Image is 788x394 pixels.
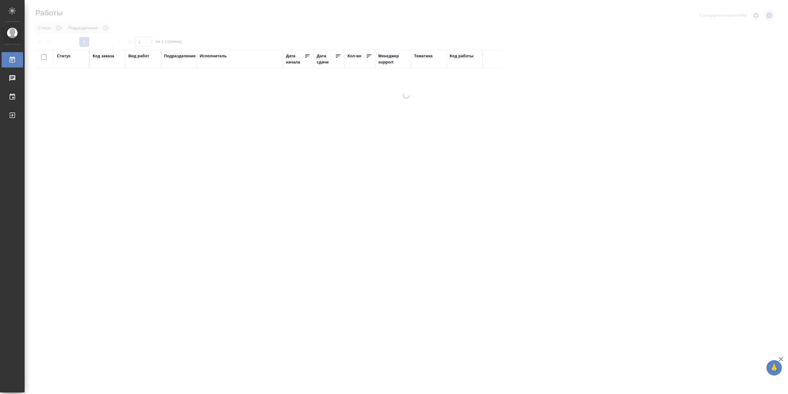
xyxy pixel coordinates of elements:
[766,360,782,376] button: 🙏
[128,53,149,59] div: Вид работ
[200,53,227,59] div: Исполнитель
[348,53,361,59] div: Кол-во
[57,53,71,59] div: Статус
[414,53,432,59] div: Тематика
[769,361,779,374] span: 🙏
[378,53,408,65] div: Менеджер support
[286,53,304,65] div: Дата начала
[450,53,473,59] div: Код работы
[93,53,114,59] div: Код заказа
[317,53,335,65] div: Дата сдачи
[164,53,196,59] div: Подразделение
